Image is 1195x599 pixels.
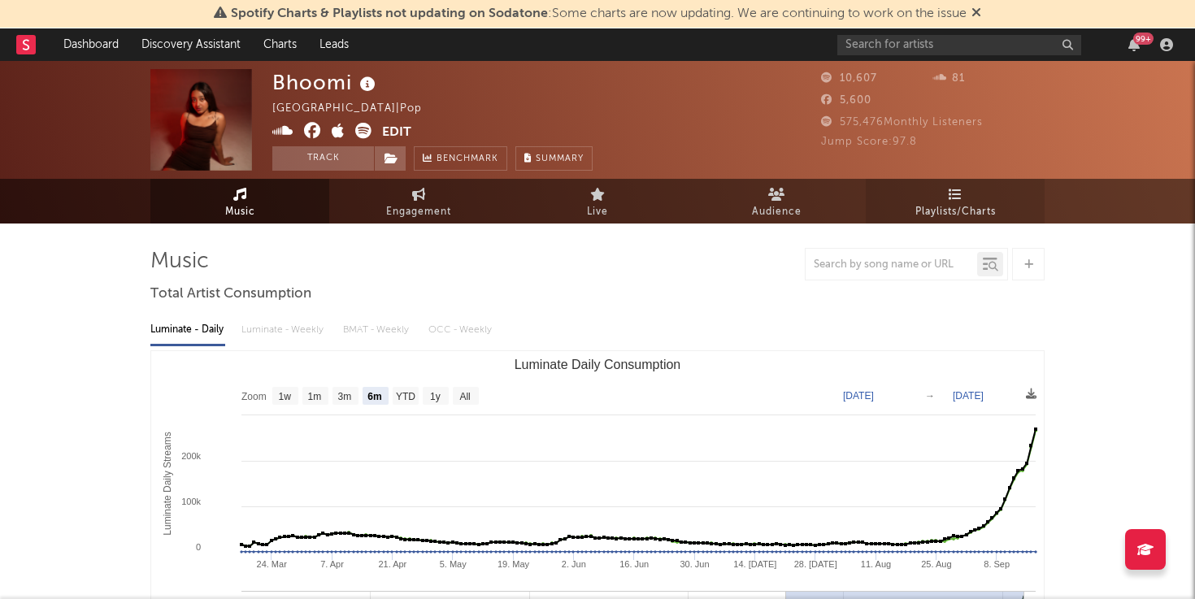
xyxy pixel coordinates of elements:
[562,559,586,569] text: 2. Jun
[279,391,292,402] text: 1w
[687,179,866,224] a: Audience
[272,146,374,171] button: Track
[953,390,984,402] text: [DATE]
[414,146,507,171] a: Benchmark
[752,202,802,222] span: Audience
[619,559,649,569] text: 16. Jun
[866,179,1045,224] a: Playlists/Charts
[130,28,252,61] a: Discovery Assistant
[252,28,308,61] a: Charts
[386,202,451,222] span: Engagement
[162,432,173,535] text: Luminate Daily Streams
[821,95,871,106] span: 5,600
[52,28,130,61] a: Dashboard
[1133,33,1154,45] div: 99 +
[338,391,352,402] text: 3m
[971,7,981,20] span: Dismiss
[241,391,267,402] text: Zoom
[933,73,965,84] span: 81
[925,390,935,402] text: →
[382,123,411,143] button: Edit
[794,559,837,569] text: 28. [DATE]
[515,146,593,171] button: Summary
[181,497,201,506] text: 100k
[733,559,776,569] text: 14. [DATE]
[378,559,406,569] text: 21. Apr
[821,117,983,128] span: 575,476 Monthly Listeners
[272,99,441,119] div: [GEOGRAPHIC_DATA] | Pop
[329,179,508,224] a: Engagement
[308,28,360,61] a: Leads
[225,202,255,222] span: Music
[150,179,329,224] a: Music
[508,179,687,224] a: Live
[437,150,498,169] span: Benchmark
[861,559,891,569] text: 11. Aug
[440,559,467,569] text: 5. May
[257,559,288,569] text: 24. Mar
[1128,38,1140,51] button: 99+
[459,391,470,402] text: All
[150,284,311,304] span: Total Artist Consumption
[515,358,681,371] text: Luminate Daily Consumption
[231,7,548,20] span: Spotify Charts & Playlists not updating on Sodatone
[430,391,441,402] text: 1y
[680,559,709,569] text: 30. Jun
[806,258,977,271] input: Search by song name or URL
[587,202,608,222] span: Live
[367,391,381,402] text: 6m
[821,73,877,84] span: 10,607
[272,69,380,96] div: Bhoomi
[308,391,322,402] text: 1m
[320,559,344,569] text: 7. Apr
[821,137,917,147] span: Jump Score: 97.8
[396,391,415,402] text: YTD
[915,202,996,222] span: Playlists/Charts
[150,316,225,344] div: Luminate - Daily
[843,390,874,402] text: [DATE]
[498,559,530,569] text: 19. May
[984,559,1010,569] text: 8. Sep
[196,542,201,552] text: 0
[181,451,201,461] text: 200k
[921,559,951,569] text: 25. Aug
[536,154,584,163] span: Summary
[231,7,967,20] span: : Some charts are now updating. We are continuing to work on the issue
[837,35,1081,55] input: Search for artists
